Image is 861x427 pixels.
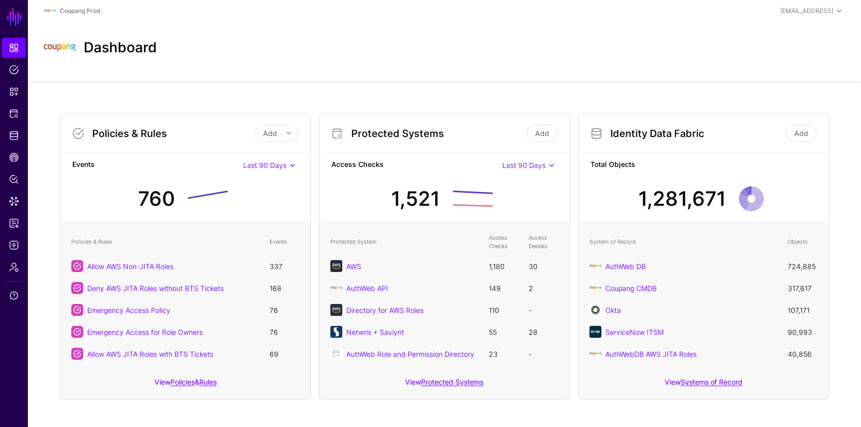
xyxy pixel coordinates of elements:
[786,125,817,142] a: Add
[783,299,823,321] td: 107,171
[66,229,265,255] th: Policies & Rules
[199,378,217,386] a: Rules
[9,109,19,119] span: Protected Systems
[330,326,342,338] img: svg+xml;base64,PD94bWwgdmVyc2lvbj0iMS4wIiBlbmNvZGluZz0idXRmLTgiPz4KPCEtLSBHZW5lcmF0b3I6IEFkb2JlIE...
[319,371,570,399] div: View
[605,306,621,314] a: Okta
[638,184,726,214] div: 1,281,671
[9,87,19,97] span: Snippets
[2,213,26,233] a: Access Reporting
[325,229,484,255] th: Protected System
[87,306,170,314] a: Emergency Access Policy
[2,60,26,80] a: Policies
[783,255,823,277] td: 724,885
[2,38,26,58] a: Dashboard
[84,39,157,56] h2: Dashboard
[2,191,26,211] a: Data Lens
[605,284,657,292] a: Coupang CMDB
[265,343,304,365] td: 69
[421,378,483,386] a: Protected Systems
[681,378,742,386] a: Systems of Record
[783,321,823,343] td: 90,993
[578,371,829,399] div: View
[484,277,524,299] td: 149
[44,32,76,64] img: svg+xml;base64,PHN2ZyBpZD0iTG9nbyIgeG1sbnM9Imh0dHA6Ly93d3cudzMub3JnLzIwMDAvc3ZnIiB3aWR0aD0iMTIxLj...
[138,184,175,214] div: 760
[524,343,564,365] td: -
[589,260,601,272] img: svg+xml;base64,PHN2ZyBpZD0iTG9nbyIgeG1sbnM9Imh0dHA6Ly93d3cudzMub3JnLzIwMDAvc3ZnIiB3aWR0aD0iMTIxLj...
[783,229,823,255] th: Objects
[2,126,26,145] a: Identity Data Fabric
[2,257,26,277] a: Admin
[524,277,564,299] td: 2
[484,321,524,343] td: 55
[44,5,56,17] img: svg+xml;base64,PHN2ZyBpZD0iTG9nbyIgeG1sbnM9Imh0dHA6Ly93d3cudzMub3JnLzIwMDAvc3ZnIiB3aWR0aD0iMTIxLj...
[589,304,601,316] img: svg+xml;base64,PHN2ZyB3aWR0aD0iNjQiIGhlaWdodD0iNjQiIHZpZXdCb3g9IjAgMCA2NCA2NCIgZmlsbD0ibm9uZSIgeG...
[72,159,243,171] strong: Events
[502,161,546,169] span: Last 90 Days
[346,328,404,336] a: Netwrix + Saviynt
[484,299,524,321] td: 110
[9,290,19,300] span: Support
[60,7,100,14] a: Coupang Prod
[265,255,304,277] td: 337
[346,350,474,358] a: AuthWeb Role and Permission Directory
[2,235,26,255] a: Logs
[9,43,19,53] span: Dashboard
[9,262,19,272] span: Admin
[2,169,26,189] a: Policy Lens
[265,299,304,321] td: 76
[590,159,817,171] strong: Total Objects
[9,240,19,250] span: Logs
[6,6,23,28] a: SGNL
[331,159,502,171] strong: Access Checks
[263,129,277,138] span: Add
[265,321,304,343] td: 76
[330,282,342,294] img: svg+xml;base64,PHN2ZyBpZD0iTG9nbyIgeG1sbnM9Imh0dHA6Ly93d3cudzMub3JnLzIwMDAvc3ZnIiB3aWR0aD0iMTIxLj...
[589,282,601,294] img: svg+xml;base64,PHN2ZyBpZD0iTG9nbyIgeG1sbnM9Imh0dHA6Ly93d3cudzMub3JnLzIwMDAvc3ZnIiB3aWR0aD0iMTIxLj...
[346,306,424,314] a: Directory for AWS Roles
[346,262,361,271] a: AWS
[524,299,564,321] td: -
[87,284,224,292] a: Deny AWS JITA Roles without BTS Tickets
[9,196,19,206] span: Data Lens
[87,262,173,271] a: Allow AWS Non-JITA Roles
[605,328,664,336] a: ServiceNow ITSM
[330,260,342,272] img: svg+xml;base64,PHN2ZyB3aWR0aD0iNjQiIGhlaWdodD0iNjQiIHZpZXdCb3g9IjAgMCA2NCA2NCIgZmlsbD0ibm9uZSIgeG...
[243,161,287,169] span: Last 90 Days
[2,82,26,102] a: Snippets
[9,65,19,75] span: Policies
[391,184,440,214] div: 1,521
[9,131,19,141] span: Identity Data Fabric
[589,326,601,338] img: svg+xml;base64,PHN2ZyB3aWR0aD0iNjQiIGhlaWdodD0iNjQiIHZpZXdCb3g9IjAgMCA2NCA2NCIgZmlsbD0ibm9uZSIgeG...
[9,218,19,228] span: Access Reporting
[265,229,304,255] th: Events
[610,128,784,140] h3: Identity Data Fabric
[605,262,646,271] a: AuthWeb DB
[524,321,564,343] td: 28
[9,152,19,162] span: CAEP Hub
[265,277,304,299] td: 168
[524,229,564,255] th: Access Denials
[170,378,195,386] a: Policies
[330,304,342,316] img: svg+xml;base64,PHN2ZyB3aWR0aD0iNjQiIGhlaWdodD0iNjQiIHZpZXdCb3g9IjAgMCA2NCA2NCIgZmlsbD0ibm9uZSIgeG...
[605,350,697,358] a: AuthWebDB AWS JITA Roles
[484,229,524,255] th: Access Checks
[783,277,823,299] td: 317,617
[92,128,255,140] h3: Policies & Rules
[527,125,558,142] a: Add
[346,284,388,292] a: AuthWeb API
[584,229,783,255] th: System of Record
[780,6,833,15] div: [EMAIL_ADDRESS]
[2,147,26,167] a: CAEP Hub
[589,348,601,360] img: svg+xml;base64,PHN2ZyBpZD0iTG9nbyIgeG1sbnM9Imh0dHA6Ly93d3cudzMub3JnLzIwMDAvc3ZnIiB3aWR0aD0iMTIxLj...
[783,343,823,365] td: 40,856
[87,328,203,336] a: Emergency Access for Role Owners
[524,255,564,277] td: 30
[9,174,19,184] span: Policy Lens
[484,343,524,365] td: 23
[87,350,213,358] a: Allow AWS JITA Roles with BTS Tickets
[484,255,524,277] td: 1,180
[60,371,310,399] div: View &
[2,104,26,124] a: Protected Systems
